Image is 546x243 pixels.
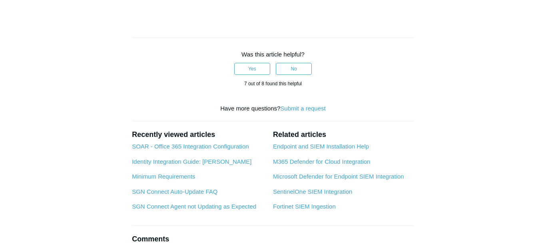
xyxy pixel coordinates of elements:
a: SGN Connect Agent not Updating as Expected [132,203,256,210]
a: M365 Defender for Cloud Integration [273,158,370,165]
a: SGN Connect Auto-Update FAQ [132,188,217,195]
a: Fortinet SIEM Ingestion [273,203,336,210]
a: Endpoint and SIEM Installation Help [273,143,369,150]
a: Microsoft Defender for Endpoint SIEM Integration [273,173,404,180]
h2: Recently viewed articles [132,129,265,140]
a: Minimum Requirements [132,173,195,180]
a: Submit a request [280,105,325,112]
span: 7 out of 8 found this helpful [244,81,302,86]
button: This article was not helpful [276,63,312,75]
h2: Related articles [273,129,414,140]
div: Have more questions? [132,104,414,113]
span: Was this article helpful? [241,51,305,58]
a: Identity Integration Guide: [PERSON_NAME] [132,158,251,165]
button: This article was helpful [234,63,270,75]
a: SentinelOne SIEM Integration [273,188,352,195]
a: SOAR - Office 365 Integration Configuration [132,143,249,150]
